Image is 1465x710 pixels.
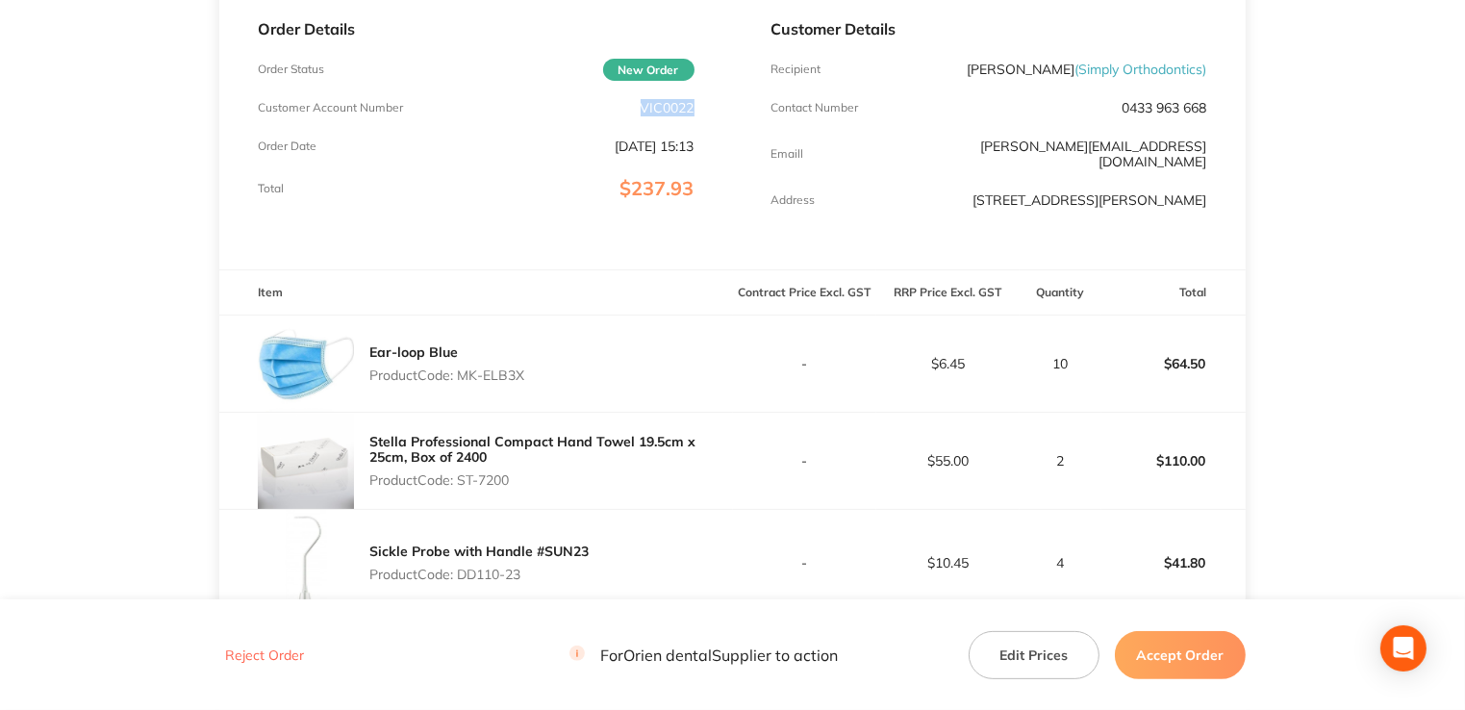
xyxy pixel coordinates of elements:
[569,646,838,664] p: For Orien dental Supplier to action
[369,543,589,560] a: Sickle Probe with Handle #SUN23
[1101,270,1245,316] th: Total
[258,510,354,617] img: cXM5cWZ4bw
[733,270,876,316] th: Contract Price Excl. GST
[877,555,1019,571] p: $10.45
[620,176,695,200] span: $237.93
[734,555,875,571] p: -
[603,59,695,81] span: New Order
[1020,270,1101,316] th: Quantity
[1021,555,1100,571] p: 4
[369,567,589,582] p: Product Code: DD110-23
[369,472,732,488] p: Product Code: ST-7200
[968,62,1207,77] p: [PERSON_NAME]
[1115,630,1246,678] button: Accept Order
[219,647,310,664] button: Reject Order
[1075,61,1207,78] span: ( Simply Orthodontics )
[369,368,524,383] p: Product Code: MK-ELB3X
[1380,625,1427,672] div: Open Intercom Messenger
[771,101,859,114] p: Contact Number
[877,356,1019,371] p: $6.45
[641,100,695,115] p: VIC0022
[734,453,875,469] p: -
[876,270,1020,316] th: RRP Price Excl. GST
[981,138,1207,170] a: [PERSON_NAME][EMAIL_ADDRESS][DOMAIN_NAME]
[258,20,694,38] p: Order Details
[258,101,403,114] p: Customer Account Number
[771,193,816,207] p: Address
[369,343,458,361] a: Ear-loop Blue
[973,192,1207,208] p: [STREET_ADDRESS][PERSON_NAME]
[734,356,875,371] p: -
[969,630,1099,678] button: Edit Prices
[258,139,316,153] p: Order Date
[771,63,821,76] p: Recipient
[1021,356,1100,371] p: 10
[877,453,1019,469] p: $55.00
[258,63,324,76] p: Order Status
[771,147,804,161] p: Emaill
[616,139,695,154] p: [DATE] 15:13
[1123,100,1207,115] p: 0433 963 668
[771,20,1207,38] p: Customer Details
[258,413,354,509] img: dzhsM2ttMA
[258,316,354,412] img: YmZ6emFieg
[369,433,695,466] a: Stella Professional Compact Hand Towel 19.5cm x 25cm, Box of 2400
[1102,341,1244,387] p: $64.50
[258,182,284,195] p: Total
[219,270,732,316] th: Item
[1102,438,1244,484] p: $110.00
[1021,453,1100,469] p: 2
[1102,540,1244,586] p: $41.80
